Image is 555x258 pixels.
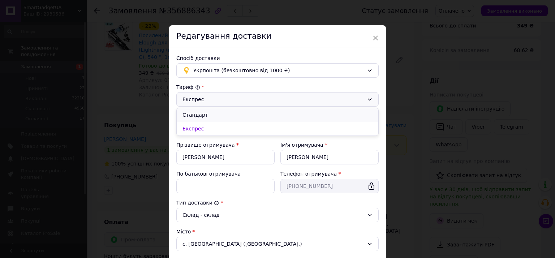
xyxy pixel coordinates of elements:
[182,211,364,219] div: Склад - склад
[176,237,379,251] div: с. [GEOGRAPHIC_DATA] ([GEOGRAPHIC_DATA].)
[177,108,378,122] li: Стандарт
[176,199,379,206] div: Тип доставки
[182,95,364,103] div: Експрес
[280,171,337,177] label: Телефон отримувача
[169,25,386,47] div: Редагування доставки
[176,171,241,177] label: По батькові отримувача
[372,32,379,44] span: ×
[280,179,379,193] input: +380
[280,142,323,148] label: Ім'я отримувача
[193,66,364,74] span: Укрпошта (безкоштовно від 1000 ₴)
[176,83,379,91] div: Тариф
[176,142,235,148] label: Прізвище отримувача
[177,122,378,136] li: Експрес
[176,228,379,235] div: Місто
[176,55,379,62] div: Спосіб доставки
